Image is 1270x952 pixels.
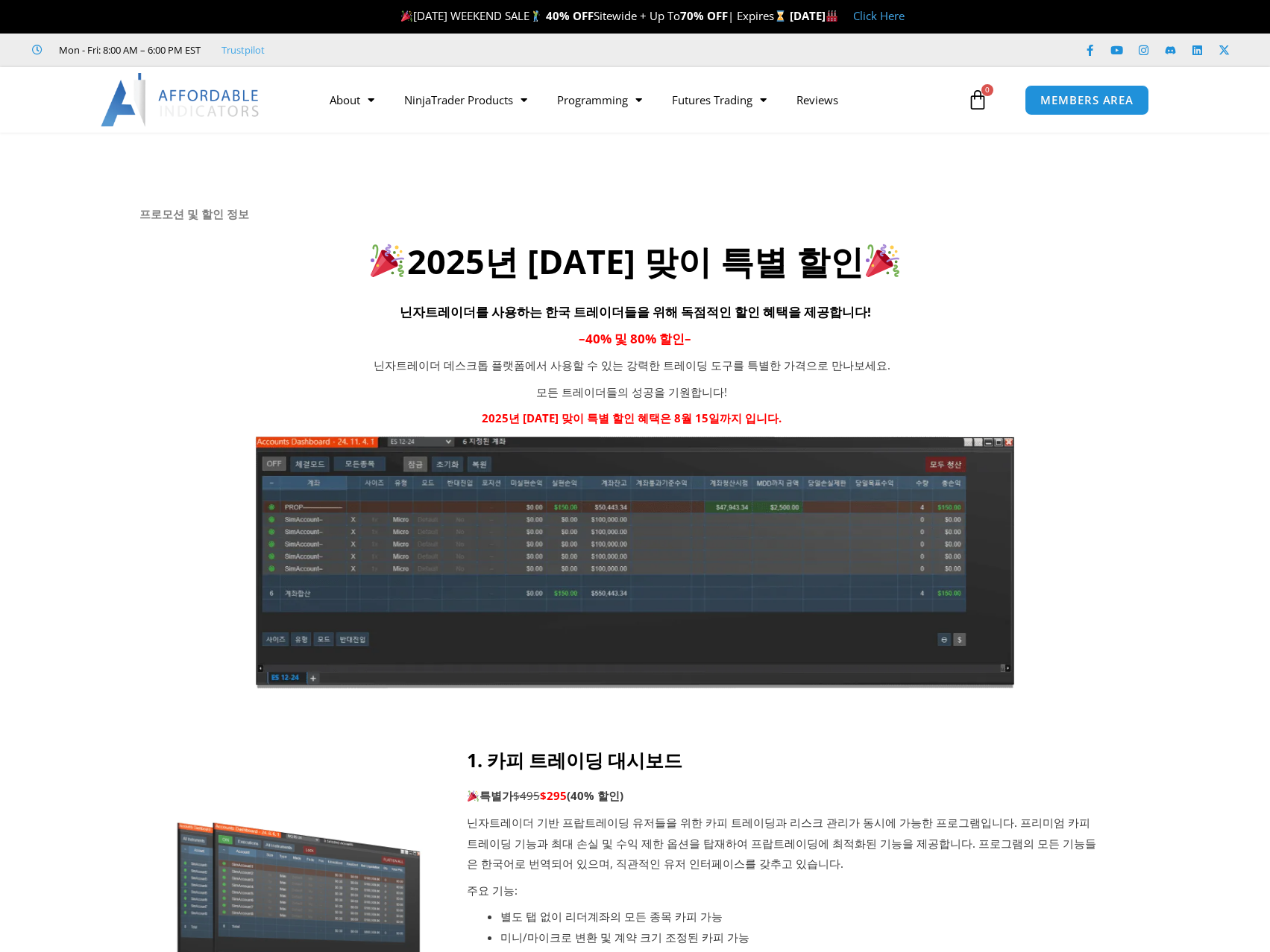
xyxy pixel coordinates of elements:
[482,410,782,425] strong: 2025년 [DATE] 맞이 특별 할인 혜택은 8월 15일까지 입니다.
[866,244,899,277] img: 🎉
[546,8,594,23] strong: 40% OFF
[101,73,261,127] img: LogoAI | Affordable Indicators – NinjaTrader
[326,355,939,376] p: 닌자트레이더 데스크톱 플랫폼에서 사용할 수 있는 강력한 트레이딩 도구를 특별한 가격으로 만나보세요.
[826,10,837,22] img: 🏭
[540,788,567,803] span: $295
[657,83,782,117] a: Futures Trading
[981,84,993,96] span: 0
[253,434,1016,689] img: KoreanTranslation | Affordable Indicators – NinjaTrader
[139,207,1131,221] h6: 프로모션 및 할인 정보
[468,790,479,802] img: 🎉
[467,813,1101,875] p: 닌자트레이더 기반 프랍트레이딩 유저들을 위한 카피 트레이딩과 리스크 관리가 동시에 가능한 프로그램입니다. 프리미엄 카피 트레이딩 기능과 최대 손실 및 수익 제한 옵션을 탑재하...
[945,78,1010,121] a: 0
[139,240,1131,284] h2: 2025년 [DATE] 맞이 특별 할인
[1040,95,1134,106] span: MEMBERS AREA
[315,83,389,117] a: About
[542,83,657,117] a: Programming
[500,907,1101,927] li: 별도 탭 없이 리더계좌의 모든 종목 카피 가능
[790,8,838,23] strong: [DATE]
[500,927,1101,948] li: 미니/마이크로 변환 및 계약 크기 조정된 카피 가능
[1025,85,1149,115] a: MEMBERS AREA
[371,244,404,277] img: 🎉
[467,747,682,772] strong: 1. 카피 트레이딩 대시보드
[389,83,542,117] a: NinjaTrader Products
[579,330,585,347] span: –
[55,41,201,59] span: Mon - Fri: 8:00 AM – 6:00 PM EST
[585,330,685,347] span: 40% 및 80% 할인
[530,10,541,22] img: 🏌️‍♂️
[680,8,728,23] strong: 70% OFF
[685,330,691,347] span: –
[567,788,623,803] b: (40% 할인)
[467,880,1101,901] p: 주요 기능:
[513,788,540,803] span: $495
[221,41,265,59] a: Trustpilot
[400,303,871,320] span: 닌자트레이더를 사용하는 한국 트레이더들을 위해 독점적인 할인 혜택을 제공합니다!
[401,10,412,22] img: 🎉
[782,83,853,117] a: Reviews
[467,788,513,803] strong: 특별가
[326,382,939,403] p: 모든 트레이더들의 성공을 기원합니다!
[853,8,905,23] a: Click Here
[397,8,789,23] span: [DATE] WEEKEND SALE Sitewide + Up To | Expires
[775,10,786,22] img: ⌛
[315,83,963,117] nav: Menu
